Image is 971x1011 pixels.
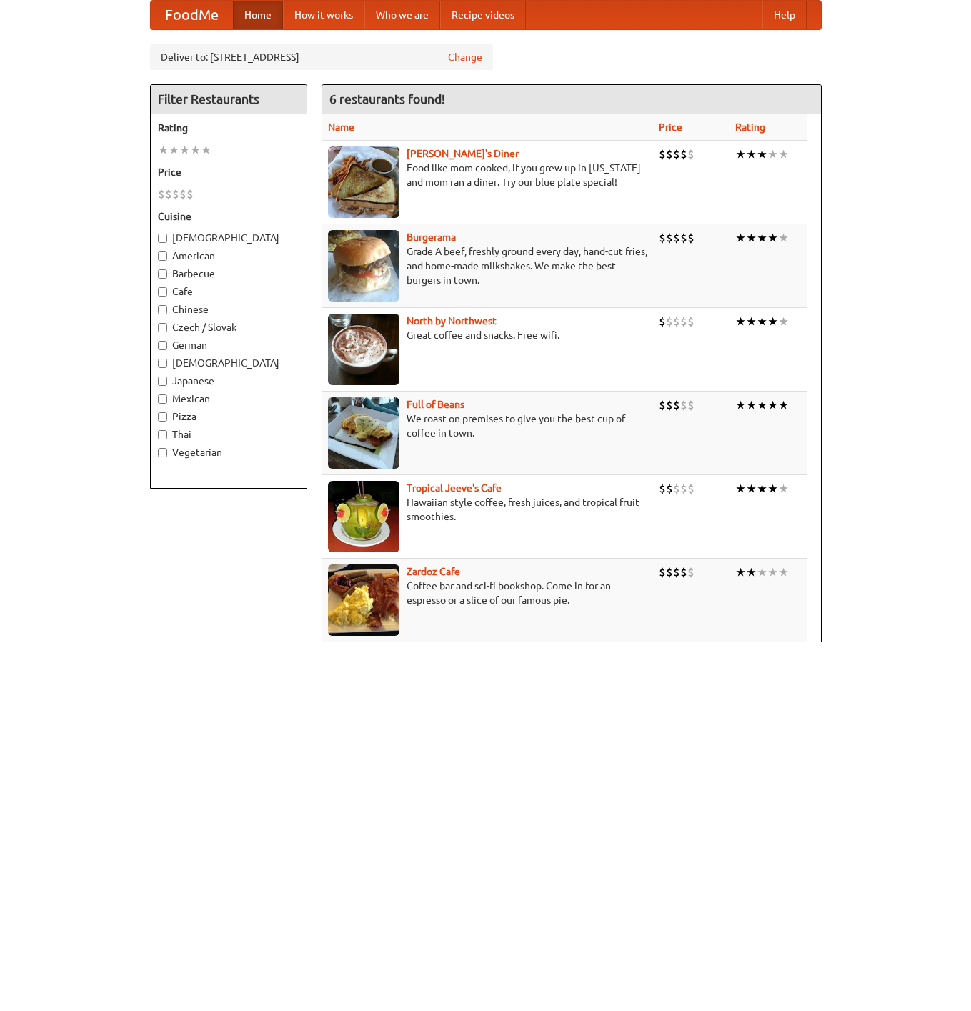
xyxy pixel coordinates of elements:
[666,564,673,580] li: $
[158,287,167,297] input: Cafe
[158,234,167,243] input: [DEMOGRAPHIC_DATA]
[687,397,694,413] li: $
[666,397,673,413] li: $
[328,481,399,552] img: jeeves.jpg
[158,302,299,317] label: Chinese
[735,397,746,413] li: ★
[680,481,687,497] li: $
[190,142,201,158] li: ★
[186,186,194,202] li: $
[778,397,789,413] li: ★
[778,481,789,497] li: ★
[179,142,190,158] li: ★
[440,1,526,29] a: Recipe videos
[328,121,354,133] a: Name
[673,230,680,246] li: $
[158,445,299,459] label: Vegetarian
[778,564,789,580] li: ★
[687,146,694,162] li: $
[158,430,167,439] input: Thai
[158,377,167,386] input: Japanese
[746,564,757,580] li: ★
[150,44,493,70] div: Deliver to: [STREET_ADDRESS]
[158,392,299,406] label: Mexican
[673,314,680,329] li: $
[158,305,167,314] input: Chinese
[407,566,460,577] a: Zardoz Cafe
[328,314,399,385] img: north.jpg
[778,230,789,246] li: ★
[767,230,778,246] li: ★
[328,564,399,636] img: zardoz.jpg
[151,85,307,114] h4: Filter Restaurants
[328,579,647,607] p: Coffee bar and sci-fi bookshop. Come in for an espresso or a slice of our famous pie.
[659,564,666,580] li: $
[151,1,233,29] a: FoodMe
[746,397,757,413] li: ★
[158,165,299,179] h5: Price
[448,50,482,64] a: Change
[735,314,746,329] li: ★
[659,314,666,329] li: $
[158,374,299,388] label: Japanese
[680,564,687,580] li: $
[158,267,299,281] label: Barbecue
[673,146,680,162] li: $
[746,230,757,246] li: ★
[158,338,299,352] label: German
[158,209,299,224] h5: Cuisine
[407,231,456,243] a: Burgerama
[757,481,767,497] li: ★
[666,146,673,162] li: $
[767,481,778,497] li: ★
[158,142,169,158] li: ★
[407,315,497,327] a: North by Northwest
[659,397,666,413] li: $
[158,121,299,135] h5: Rating
[659,481,666,497] li: $
[158,249,299,263] label: American
[407,399,464,410] b: Full of Beans
[778,146,789,162] li: ★
[328,397,399,469] img: beans.jpg
[407,148,519,159] a: [PERSON_NAME]'s Diner
[762,1,807,29] a: Help
[328,495,647,524] p: Hawaiian style coffee, fresh juices, and tropical fruit smoothies.
[735,146,746,162] li: ★
[407,482,502,494] a: Tropical Jeeve's Cafe
[158,412,167,422] input: Pizza
[666,481,673,497] li: $
[673,397,680,413] li: $
[757,397,767,413] li: ★
[757,564,767,580] li: ★
[680,314,687,329] li: $
[746,146,757,162] li: ★
[666,230,673,246] li: $
[680,146,687,162] li: $
[158,394,167,404] input: Mexican
[328,161,647,189] p: Food like mom cooked, if you grew up in [US_STATE] and mom ran a diner. Try our blue plate special!
[158,269,167,279] input: Barbecue
[687,230,694,246] li: $
[165,186,172,202] li: $
[757,230,767,246] li: ★
[659,146,666,162] li: $
[687,314,694,329] li: $
[158,359,167,368] input: [DEMOGRAPHIC_DATA]
[329,92,445,106] ng-pluralize: 6 restaurants found!
[680,397,687,413] li: $
[687,564,694,580] li: $
[328,412,647,440] p: We roast on premises to give you the best cup of coffee in town.
[735,121,765,133] a: Rating
[757,314,767,329] li: ★
[158,356,299,370] label: [DEMOGRAPHIC_DATA]
[158,409,299,424] label: Pizza
[673,481,680,497] li: $
[778,314,789,329] li: ★
[158,251,167,261] input: American
[158,427,299,442] label: Thai
[767,397,778,413] li: ★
